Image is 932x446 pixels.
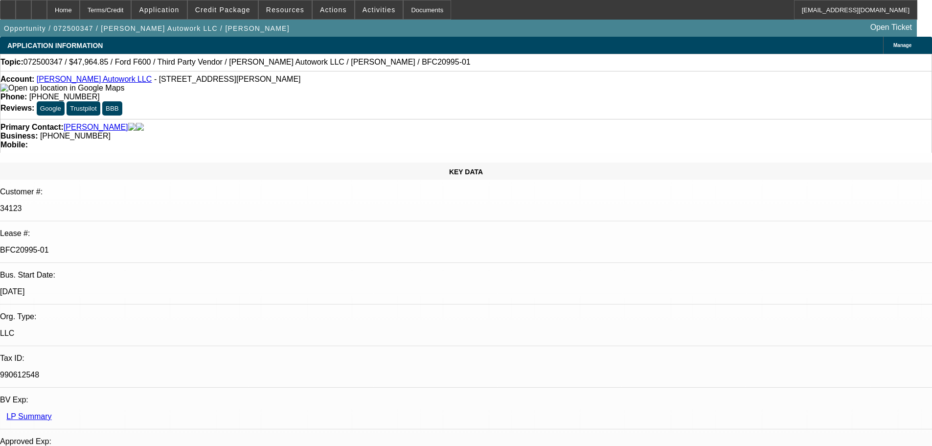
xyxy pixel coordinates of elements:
[154,75,301,83] span: - [STREET_ADDRESS][PERSON_NAME]
[0,84,124,92] a: View Google Maps
[139,6,179,14] span: Application
[449,168,483,176] span: KEY DATA
[0,132,38,140] strong: Business:
[313,0,354,19] button: Actions
[893,43,911,48] span: Manage
[67,101,100,116] button: Trustpilot
[0,141,28,149] strong: Mobile:
[195,6,250,14] span: Credit Package
[40,132,111,140] span: [PHONE_NUMBER]
[0,104,34,112] strong: Reviews:
[320,6,347,14] span: Actions
[188,0,258,19] button: Credit Package
[355,0,403,19] button: Activities
[64,123,128,132] a: [PERSON_NAME]
[136,123,144,132] img: linkedin-icon.png
[37,75,152,83] a: [PERSON_NAME] Autowork LLC
[0,84,124,93] img: Open up location in Google Maps
[128,123,136,132] img: facebook-icon.png
[0,75,34,83] strong: Account:
[266,6,304,14] span: Resources
[259,0,312,19] button: Resources
[132,0,186,19] button: Application
[866,19,916,36] a: Open Ticket
[23,58,471,67] span: 072500347 / $47,964.85 / Ford F600 / Third Party Vendor / [PERSON_NAME] Autowork LLC / [PERSON_NA...
[0,93,27,101] strong: Phone:
[0,58,23,67] strong: Topic:
[363,6,396,14] span: Activities
[102,101,122,116] button: BBB
[0,123,64,132] strong: Primary Contact:
[7,42,103,49] span: APPLICATION INFORMATION
[29,93,100,101] span: [PHONE_NUMBER]
[6,412,51,421] a: LP Summary
[4,24,290,32] span: Opportunity / 072500347 / [PERSON_NAME] Autowork LLC / [PERSON_NAME]
[37,101,65,116] button: Google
